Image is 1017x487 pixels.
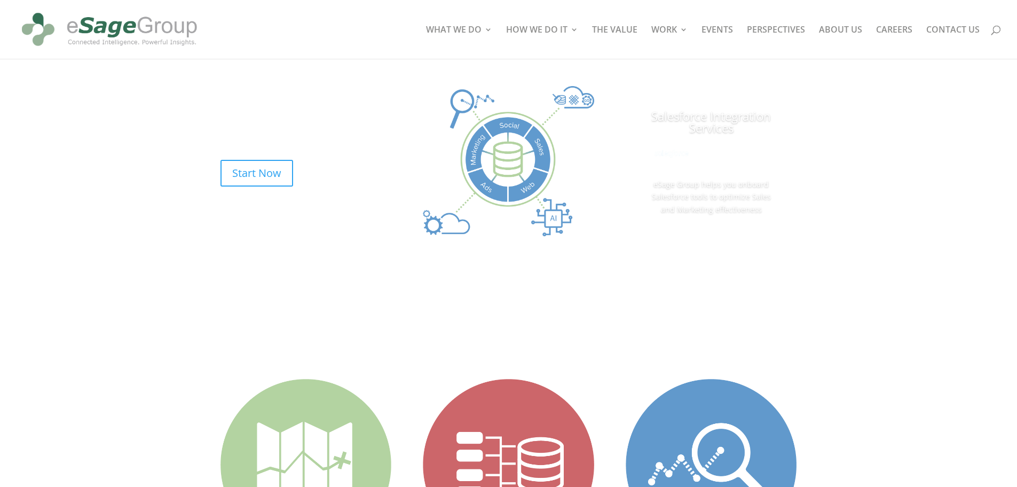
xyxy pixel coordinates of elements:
a: WORK [651,26,688,59]
a: HOW WE DO IT [506,26,578,59]
p: eSage Group helps you onboard Salesforce tools to optimize Sales and Marketing effectiveness [648,178,775,216]
a: THE VALUE [592,26,637,59]
h2: Our team of Salesforce, Azure, AWS, Snowflake, and Google cloud experts help clients integrate an... [220,135,391,144]
img: eSage Group [18,4,201,55]
a: WHAT WE DO [426,26,492,59]
a: ABOUT US [819,26,862,59]
a: CONTACT US [926,26,980,59]
a: Start Now [220,160,293,187]
a: CAREERS [876,26,912,59]
a: Learn More [671,227,751,253]
a: EVENTS [701,26,733,59]
a: PERSPECTIVES [747,26,805,59]
h1: From Data Integration to Data Science [220,118,391,129]
a: Salesforce Integration Services [651,108,771,136]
